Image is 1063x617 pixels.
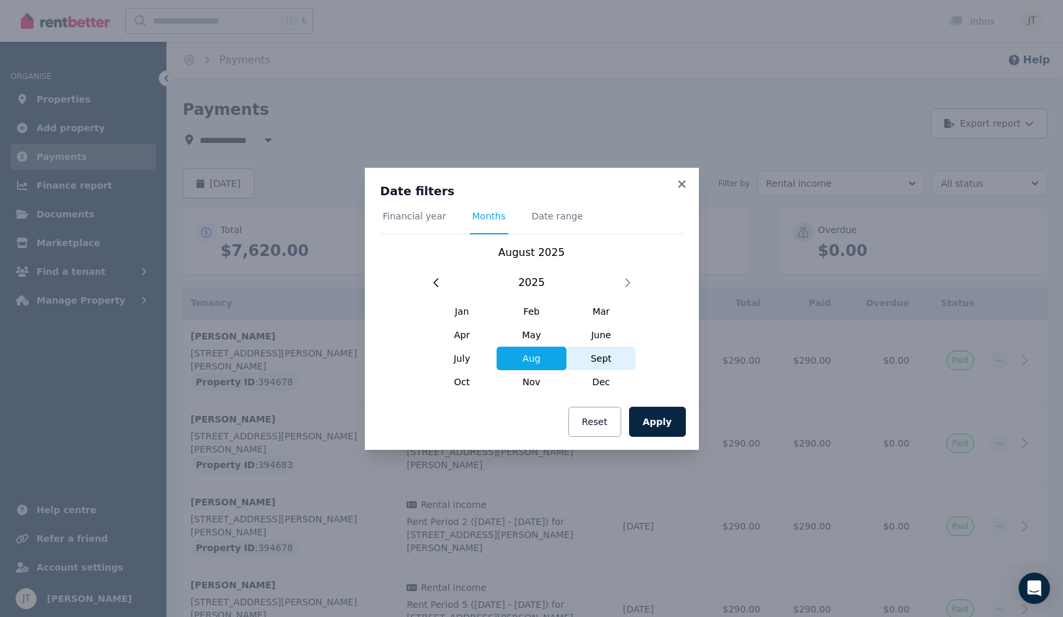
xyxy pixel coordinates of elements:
button: Reset [568,407,621,437]
span: Financial year [383,210,446,223]
span: Oct [427,370,497,394]
h3: Date filters [380,183,683,199]
span: June [566,323,636,347]
span: Dec [566,370,636,394]
span: 2025 [518,275,545,291]
button: Apply [629,407,686,437]
span: May [497,323,566,347]
span: Feb [497,300,566,323]
span: Date range [532,210,583,223]
span: Mar [566,300,636,323]
nav: Tabs [380,210,683,234]
span: Aug [497,347,566,370]
span: August 2025 [499,246,565,259]
span: Jan [427,300,497,323]
span: Sept [566,347,636,370]
span: Months [472,210,506,223]
div: Open Intercom Messenger [1019,573,1050,604]
span: Nov [497,370,566,394]
span: July [427,347,497,370]
span: Apr [427,323,497,347]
